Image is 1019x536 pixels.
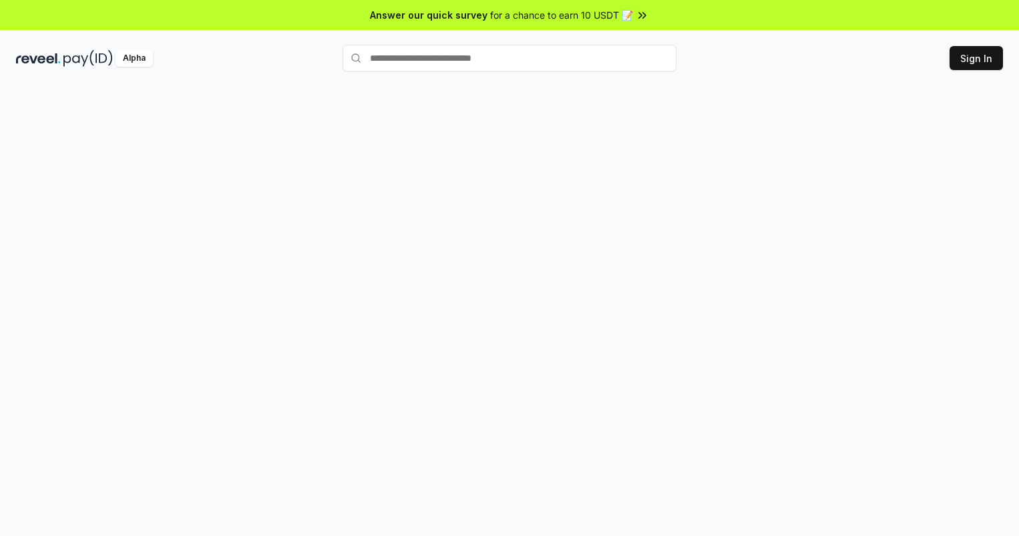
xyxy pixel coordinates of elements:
span: Answer our quick survey [370,8,487,22]
div: Alpha [116,50,153,67]
img: reveel_dark [16,50,61,67]
button: Sign In [950,46,1003,70]
span: for a chance to earn 10 USDT 📝 [490,8,633,22]
img: pay_id [63,50,113,67]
